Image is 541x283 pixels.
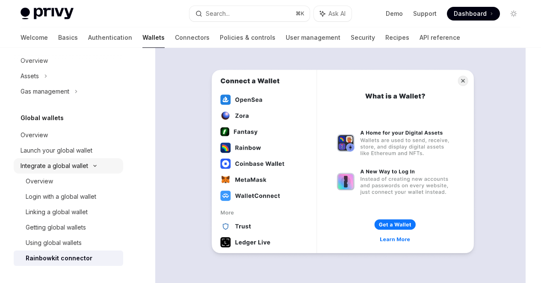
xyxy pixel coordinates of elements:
[142,27,165,48] a: Wallets
[26,176,53,186] div: Overview
[14,127,123,143] a: Overview
[296,10,304,17] span: ⌘ K
[21,130,48,140] div: Overview
[26,238,82,248] div: Using global wallets
[454,9,487,18] span: Dashboard
[14,204,123,220] a: Linking a global wallet
[14,251,123,266] a: Rainbowkit connector
[385,27,409,48] a: Recipes
[21,86,69,97] div: Gas management
[328,9,346,18] span: Ask AI
[26,222,86,233] div: Getting global wallets
[189,6,310,21] button: Search...⌘K
[14,189,123,204] a: Login with a global wallet
[351,27,375,48] a: Security
[286,27,340,48] a: User management
[26,192,96,202] div: Login with a global wallet
[21,145,92,156] div: Launch your global wallet
[21,27,48,48] a: Welcome
[14,235,123,251] a: Using global wallets
[21,113,64,123] h5: Global wallets
[14,143,123,158] a: Launch your global wallet
[26,253,92,263] div: Rainbowkit connector
[21,8,74,20] img: light logo
[420,27,460,48] a: API reference
[413,9,437,18] a: Support
[21,71,39,81] div: Assets
[58,27,78,48] a: Basics
[447,7,500,21] a: Dashboard
[507,7,520,21] button: Toggle dark mode
[21,161,88,171] div: Integrate a global wallet
[88,27,132,48] a: Authentication
[314,6,352,21] button: Ask AI
[14,174,123,189] a: Overview
[220,27,275,48] a: Policies & controls
[206,9,230,19] div: Search...
[386,9,403,18] a: Demo
[14,220,123,235] a: Getting global wallets
[175,27,210,48] a: Connectors
[26,207,88,217] div: Linking a global wallet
